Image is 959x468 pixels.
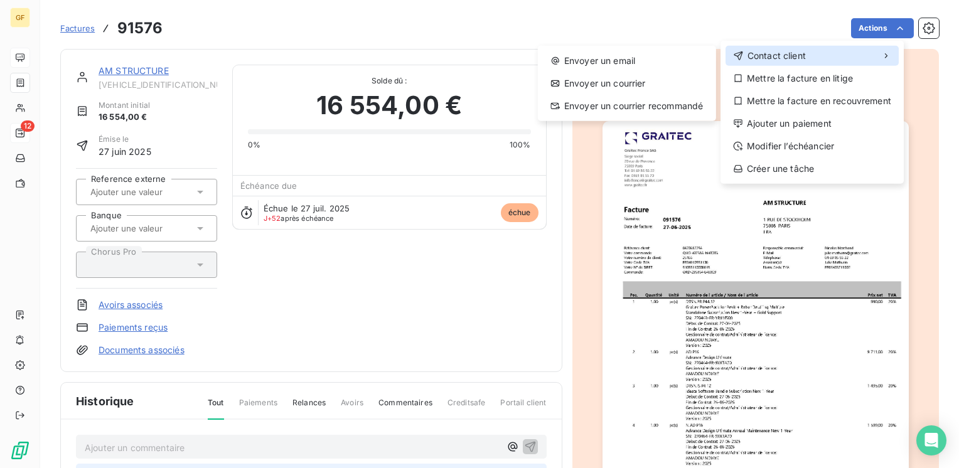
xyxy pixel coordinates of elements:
div: Actions [721,41,904,184]
div: Envoyer un courrier [543,73,711,93]
div: Modifier l’échéancier [726,136,899,156]
div: Mettre la facture en recouvrement [726,91,899,111]
div: Envoyer un courrier recommandé [543,96,711,116]
div: Envoyer un email [543,51,711,71]
span: Contact client [747,50,806,62]
div: Mettre la facture en litige [726,68,899,88]
div: Ajouter un paiement [726,114,899,134]
div: Créer une tâche [726,159,899,179]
